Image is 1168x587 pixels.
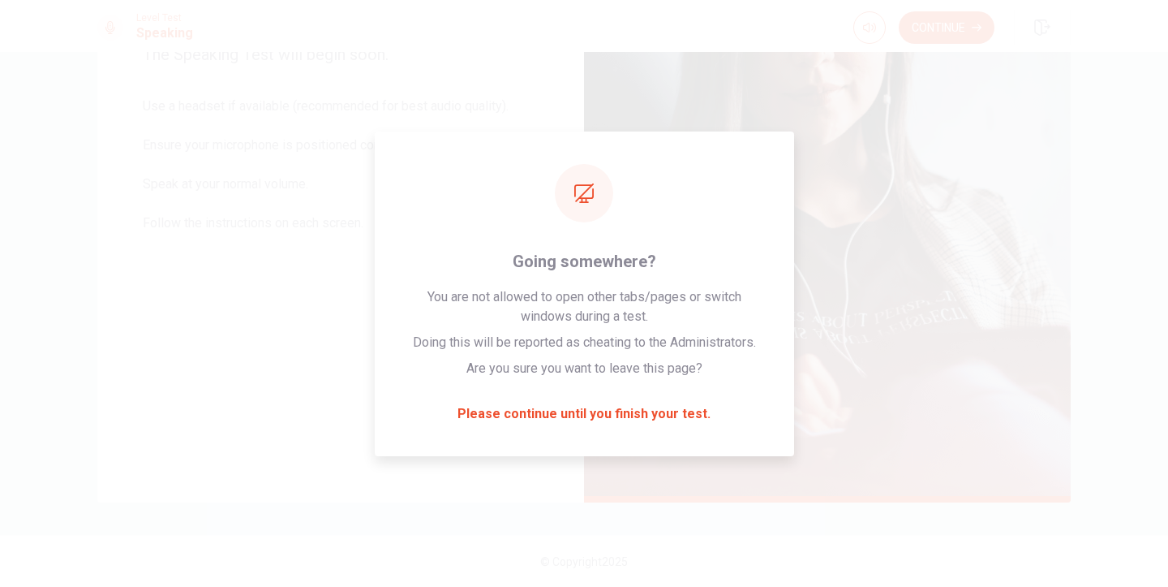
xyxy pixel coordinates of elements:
span: © Copyright 2025 [540,555,628,568]
h1: Speaking [136,24,193,43]
span: Use a headset if available (recommended for best audio quality). Ensure your microphone is positi... [143,97,539,252]
span: Level Test [136,12,193,24]
button: Continue [899,11,994,44]
span: The Speaking Test will begin soon. [143,45,539,64]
